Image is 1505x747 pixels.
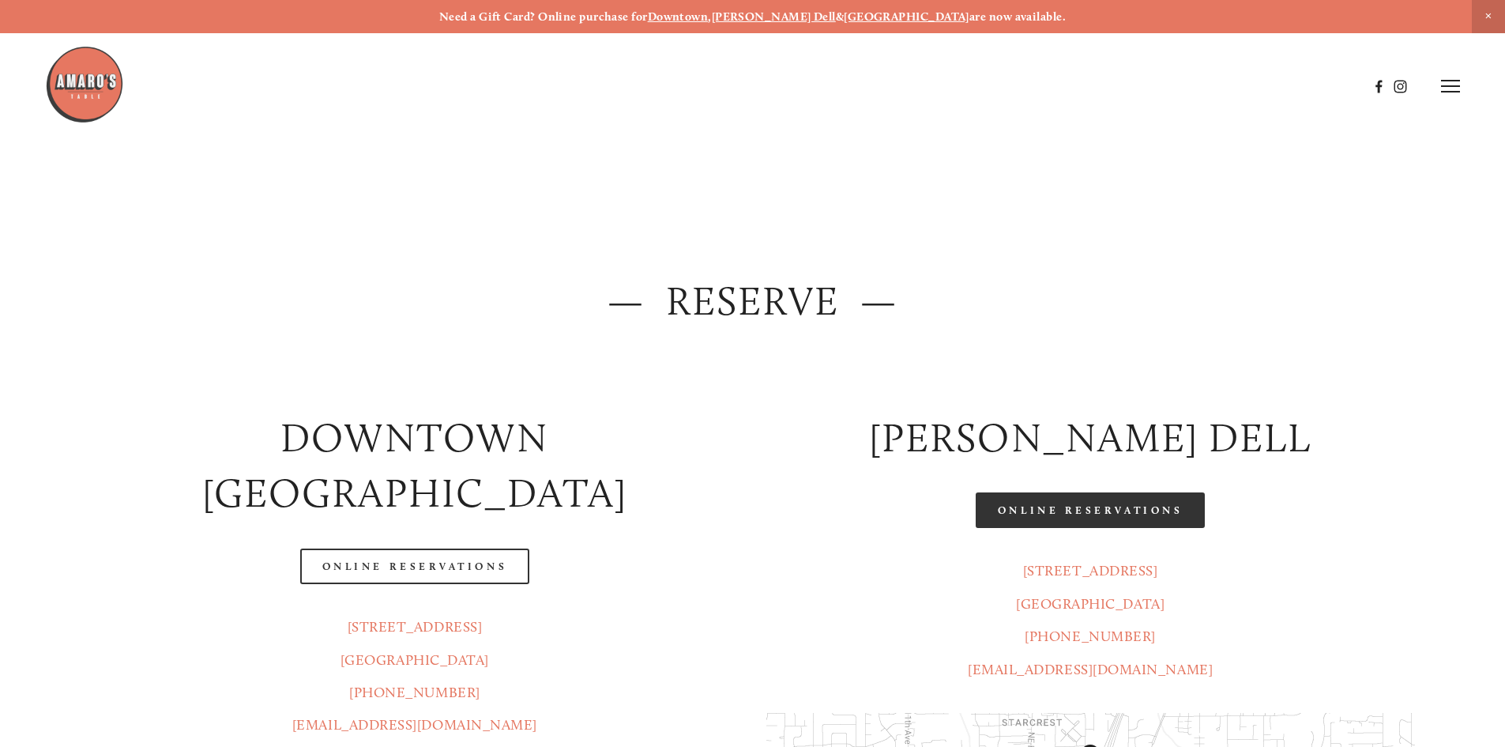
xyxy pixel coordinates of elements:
[844,9,969,24] a: [GEOGRAPHIC_DATA]
[90,274,1414,330] h2: — Reserve —
[712,9,836,24] a: [PERSON_NAME] Dell
[766,410,1415,466] h2: [PERSON_NAME] DELL
[292,716,537,734] a: [EMAIL_ADDRESS][DOMAIN_NAME]
[45,45,124,124] img: Amaro's Table
[708,9,711,24] strong: ,
[976,492,1205,528] a: Online Reservations
[968,661,1213,678] a: [EMAIL_ADDRESS][DOMAIN_NAME]
[969,9,1066,24] strong: are now available.
[341,651,489,669] a: [GEOGRAPHIC_DATA]
[90,410,739,523] h2: Downtown [GEOGRAPHIC_DATA]
[836,9,844,24] strong: &
[300,549,529,584] a: Online Reservations
[648,9,709,24] a: Downtown
[349,684,480,701] a: [PHONE_NUMBER]
[439,9,648,24] strong: Need a Gift Card? Online purchase for
[1016,595,1164,613] a: [GEOGRAPHIC_DATA]
[348,618,483,636] a: [STREET_ADDRESS]
[1025,628,1156,645] a: [PHONE_NUMBER]
[1023,562,1158,579] a: [STREET_ADDRESS]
